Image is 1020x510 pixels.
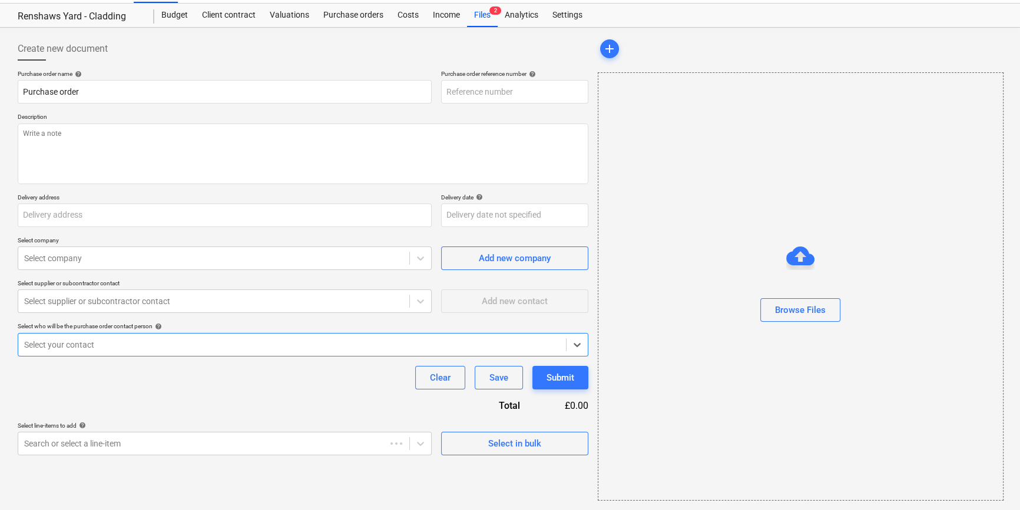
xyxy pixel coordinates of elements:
a: Analytics [498,4,545,27]
span: help [77,422,86,429]
div: Clear [430,370,451,385]
span: 2 [489,6,501,15]
div: Browse Files [775,302,826,318]
input: Document name [18,80,432,104]
div: Add new company [479,251,551,266]
a: Budget [154,4,195,27]
span: help [153,323,162,330]
a: Valuations [263,4,316,27]
p: Select supplier or subcontractor contact [18,279,432,289]
iframe: Chat Widget [961,454,1020,510]
div: Files [467,4,498,27]
div: Purchase order name [18,70,432,78]
div: Renshaws Yard - Cladding [18,11,140,23]
input: Delivery date not specified [441,204,588,227]
span: help [526,71,536,78]
div: Purchase order reference number [441,70,588,78]
button: Browse Files [760,298,840,322]
button: Save [475,366,523,389]
a: Client contract [195,4,263,27]
button: Add new company [441,246,588,270]
div: Select who will be the purchase order contact person [18,322,588,330]
p: Delivery address [18,194,432,204]
p: Select company [18,236,432,246]
div: Select line-items to add [18,422,432,429]
span: help [473,194,483,201]
div: Save [489,370,508,385]
p: Description [18,113,588,123]
button: Submit [532,366,588,389]
span: add [602,42,617,56]
a: Income [426,4,467,27]
div: Browse Files [598,72,1004,501]
span: help [72,71,82,78]
button: Clear [415,366,465,389]
div: Total [435,399,539,412]
div: Delivery date [441,194,588,201]
a: Files2 [467,4,498,27]
a: Costs [390,4,426,27]
button: Select in bulk [441,432,588,455]
a: Settings [545,4,590,27]
input: Delivery address [18,204,432,227]
a: Purchase orders [316,4,390,27]
div: Submit [547,370,574,385]
div: Select in bulk [488,436,541,451]
div: £0.00 [539,399,588,412]
input: Reference number [441,80,588,104]
span: Create new document [18,42,108,56]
